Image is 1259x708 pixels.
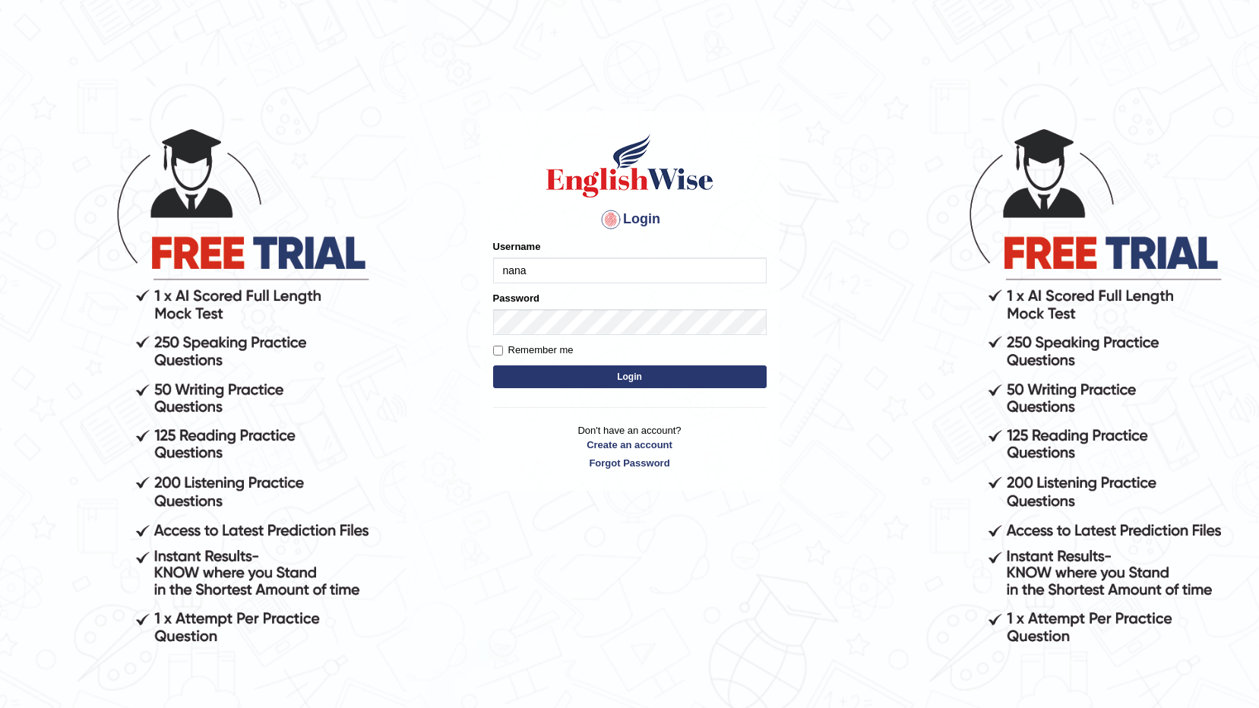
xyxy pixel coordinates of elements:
[543,131,716,200] img: Logo of English Wise sign in for intelligent practice with AI
[493,438,767,452] a: Create an account
[493,207,767,232] h4: Login
[493,346,503,356] input: Remember me
[493,456,767,470] a: Forgot Password
[493,343,574,358] label: Remember me
[493,365,767,388] button: Login
[493,423,767,470] p: Don't have an account?
[493,291,539,305] label: Password
[493,239,541,254] label: Username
